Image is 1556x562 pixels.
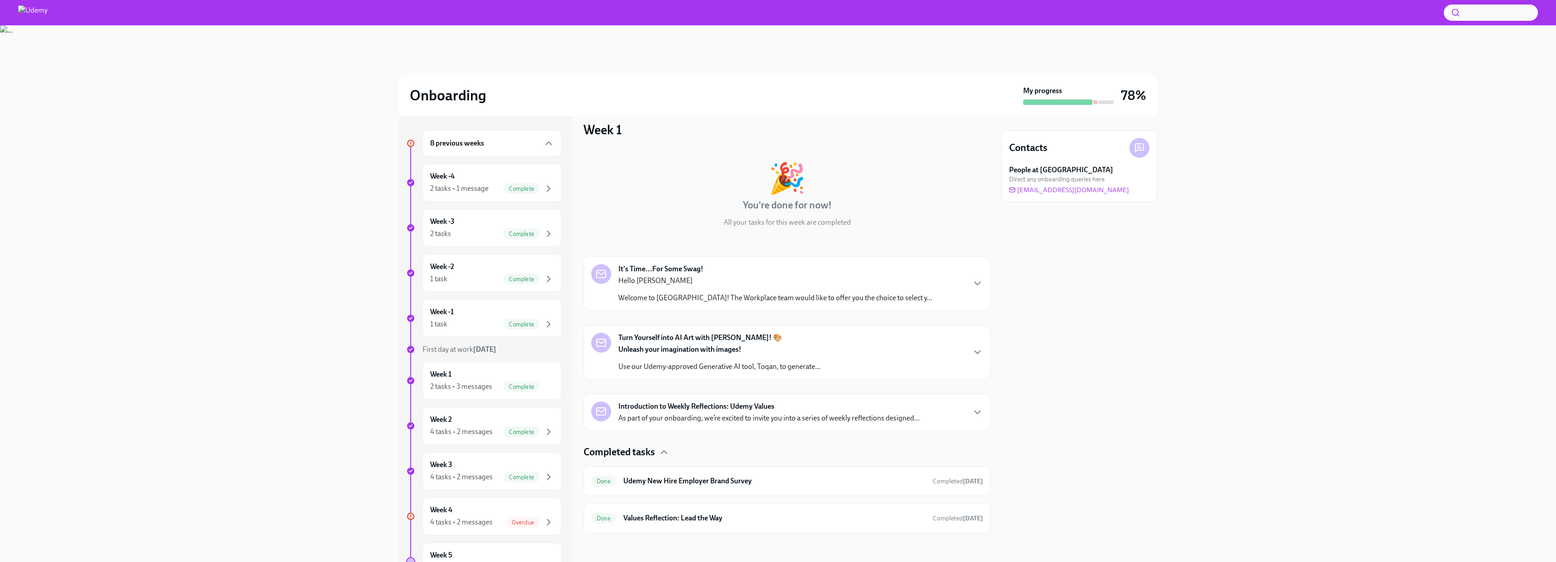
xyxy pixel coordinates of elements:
a: Week 12 tasks • 3 messagesComplete [406,362,562,400]
h3: 78% [1121,87,1146,104]
div: 2 tasks • 1 message [430,184,489,194]
span: Complete [503,321,540,328]
p: As part of your onboarding, we’re excited to invite you into a series of weekly reflections desig... [618,413,920,423]
a: Week 24 tasks • 2 messagesComplete [406,407,562,445]
h4: Completed tasks [583,445,655,459]
img: Udemy [18,5,47,20]
h3: Week 1 [583,122,622,138]
a: Week -42 tasks • 1 messageComplete [406,164,562,202]
p: All your tasks for this week are completed [724,217,851,227]
span: Completed [933,477,983,485]
strong: [DATE] [963,477,983,485]
h6: Week 1 [430,369,451,379]
h6: Week -1 [430,307,454,317]
a: Week -11 taskComplete [406,299,562,337]
a: [EMAIL_ADDRESS][DOMAIN_NAME] [1009,185,1129,194]
h6: Week -3 [430,217,455,227]
span: Overdue [506,519,540,526]
a: Week 34 tasks • 2 messagesComplete [406,452,562,490]
h4: Contacts [1009,141,1048,155]
span: Complete [503,185,540,192]
strong: It's Time...For Some Swag! [618,264,703,274]
span: Complete [503,429,540,435]
div: 2 tasks [430,229,451,239]
a: Week -21 taskComplete [406,254,562,292]
strong: [DATE] [473,345,496,354]
span: Complete [503,383,540,390]
span: Complete [503,474,540,481]
p: Welcome to [GEOGRAPHIC_DATA]! The Workplace team would like to offer you the choice to select y... [618,293,932,303]
div: 8 previous weeks [422,130,562,156]
span: Done [591,478,616,485]
span: First day at work [422,345,496,354]
p: Use our Udemy-approved Generative AI tool, Toqan, to generate... [618,362,821,372]
span: Completed [933,515,983,522]
div: 1 task [430,319,447,329]
strong: Introduction to Weekly Reflections: Udemy Values [618,401,774,411]
p: Hello [PERSON_NAME] [618,276,932,286]
strong: My progress [1023,86,1062,96]
h6: Values Reflection: Lead the Way [623,513,925,523]
div: 4 tasks • 2 messages [430,472,493,482]
h6: Week -2 [430,262,454,272]
a: DoneValues Reflection: Lead the WayCompleted[DATE] [591,511,983,525]
span: Direct any onboarding queries here [1009,175,1105,184]
div: 4 tasks • 2 messages [430,427,493,437]
strong: Unleash your imagination with images! [618,345,741,354]
h6: 8 previous weeks [430,138,484,148]
h6: Week 4 [430,505,452,515]
strong: People at [GEOGRAPHIC_DATA] [1009,165,1113,175]
strong: Turn Yourself into AI Art with [PERSON_NAME]! 🎨 [618,333,782,343]
h6: Week -4 [430,171,455,181]
div: 2 tasks • 3 messages [430,382,492,392]
a: Week -32 tasksComplete [406,209,562,247]
span: Done [591,515,616,522]
span: July 28th, 2025 14:36 [933,514,983,523]
span: July 25th, 2025 09:14 [933,477,983,486]
div: Completed tasks [583,445,991,459]
span: Complete [503,276,540,283]
div: 1 task [430,274,447,284]
h2: Onboarding [410,86,486,104]
h6: Udemy New Hire Employer Brand Survey [623,476,925,486]
a: DoneUdemy New Hire Employer Brand SurveyCompleted[DATE] [591,474,983,488]
h4: You're done for now! [743,198,832,212]
div: 🎉 [769,163,806,193]
h6: Week 2 [430,415,452,425]
div: 4 tasks • 2 messages [430,517,493,527]
strong: [DATE] [963,515,983,522]
span: Complete [503,231,540,237]
a: Week 44 tasks • 2 messagesOverdue [406,497,562,535]
h6: Week 3 [430,460,452,470]
a: First day at work[DATE] [406,345,562,354]
h6: Week 5 [430,550,452,560]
